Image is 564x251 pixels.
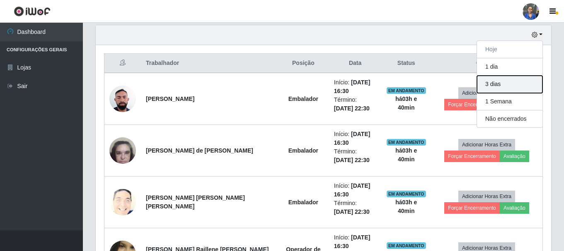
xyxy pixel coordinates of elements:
li: Término: [334,199,377,216]
time: [DATE] 22:30 [334,208,370,215]
time: [DATE] 16:30 [334,234,370,249]
li: Término: [334,147,377,165]
img: 1712425496230.jpeg [109,81,136,116]
img: 1746292948519.jpeg [109,186,136,219]
th: Trabalhador [141,54,278,73]
button: Avaliação [500,151,529,162]
strong: há 03 h e 40 min [395,199,417,214]
strong: [PERSON_NAME] [146,96,194,102]
button: Forçar Encerramento [444,202,500,214]
strong: há 03 h e 40 min [395,96,417,111]
span: EM ANDAMENTO [387,87,426,94]
strong: [PERSON_NAME] [PERSON_NAME] [PERSON_NAME] [146,194,245,210]
button: Hoje [477,41,542,58]
strong: Embalador [288,96,318,102]
button: Forçar Encerramento [444,99,500,110]
time: [DATE] 16:30 [334,131,370,146]
button: 1 dia [477,58,542,76]
li: Início: [334,130,377,147]
time: [DATE] 22:30 [334,105,370,112]
li: Início: [334,182,377,199]
th: Posição [278,54,329,73]
strong: Embalador [288,199,318,206]
span: EM ANDAMENTO [387,139,426,146]
li: Início: [334,78,377,96]
th: Opções [431,54,542,73]
button: Adicionar Horas Extra [458,191,515,202]
li: Término: [334,96,377,113]
button: Forçar Encerramento [444,151,500,162]
strong: Embalador [288,147,318,154]
th: Data [329,54,382,73]
li: Início: [334,233,377,251]
button: Adicionar Horas Extra [458,139,515,151]
img: 1743993949303.jpeg [109,133,136,168]
strong: há 03 h e 40 min [395,147,417,163]
button: Adicionar Horas Extra [458,87,515,99]
img: CoreUI Logo [14,6,51,17]
button: Não encerrados [477,110,542,127]
span: EM ANDAMENTO [387,242,426,249]
button: Avaliação [500,202,529,214]
time: [DATE] 16:30 [334,182,370,198]
time: [DATE] 16:30 [334,79,370,94]
time: [DATE] 22:30 [334,157,370,163]
span: EM ANDAMENTO [387,191,426,197]
th: Status [381,54,431,73]
button: 1 Semana [477,93,542,110]
strong: [PERSON_NAME] de [PERSON_NAME] [146,147,253,154]
button: 3 dias [477,76,542,93]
